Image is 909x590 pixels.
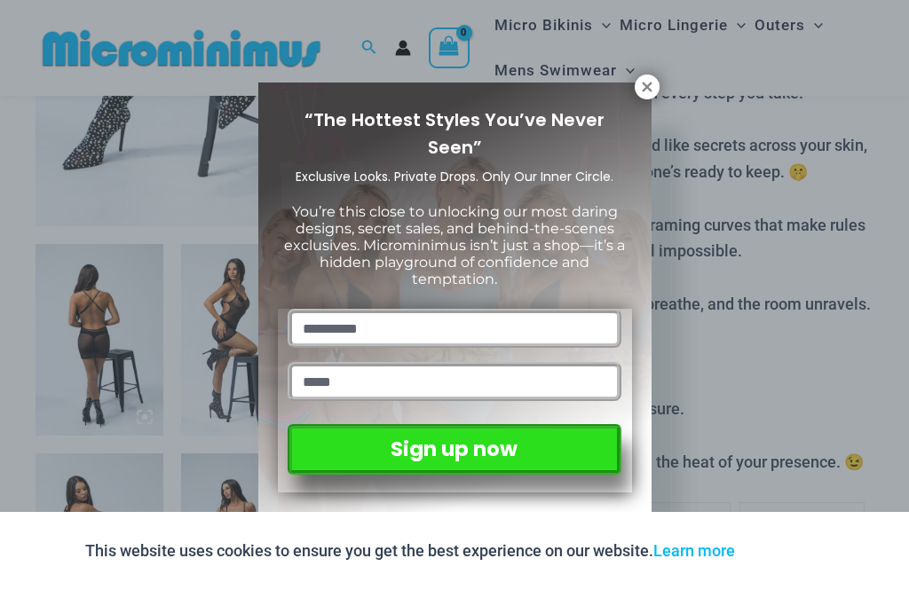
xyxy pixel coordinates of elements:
[653,541,735,560] a: Learn more
[304,107,605,160] span: “The Hottest Styles You’ve Never Seen”
[284,203,625,288] span: You’re this close to unlocking our most daring designs, secret sales, and behind-the-scenes exclu...
[296,168,613,185] span: Exclusive Looks. Private Drops. Only Our Inner Circle.
[85,538,735,564] p: This website uses cookies to ensure you get the best experience on our website.
[288,424,620,475] button: Sign up now
[635,75,660,99] button: Close
[748,530,824,572] button: Accept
